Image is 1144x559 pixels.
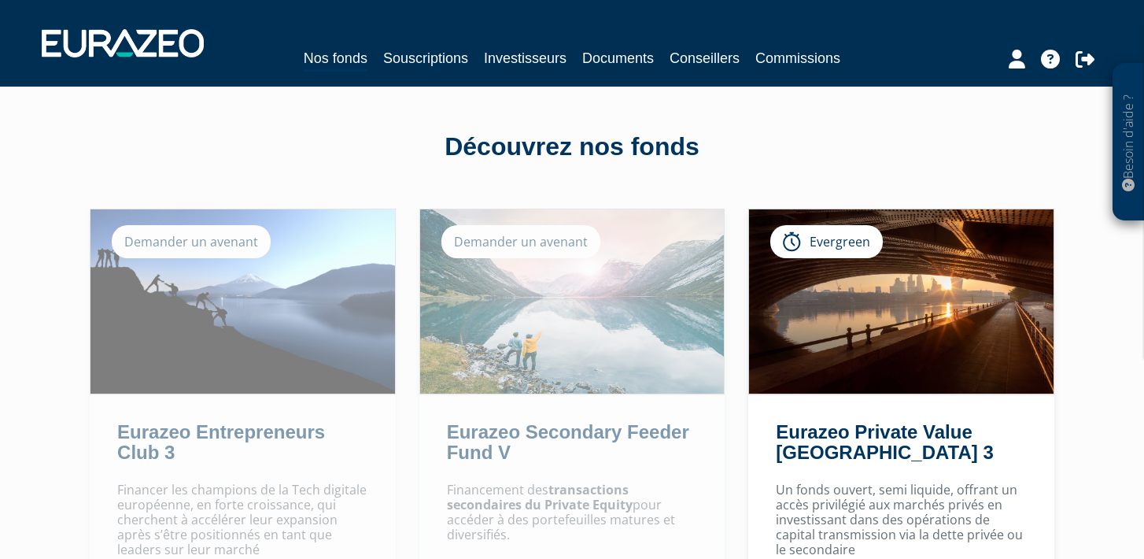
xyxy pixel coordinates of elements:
div: Demander un avenant [441,225,600,258]
p: Financer les champions de la Tech digitale européenne, en forte croissance, qui cherchent à accél... [117,483,368,558]
a: Eurazeo Secondary Feeder Fund V [447,421,689,463]
p: Financement des pour accéder à des portefeuilles matures et diversifiés. [447,483,698,543]
strong: transactions secondaires du Private Equity [447,481,633,513]
a: Investisseurs [484,47,566,69]
a: Conseillers [670,47,740,69]
div: Evergreen [770,225,883,258]
p: Un fonds ouvert, semi liquide, offrant un accès privilégié aux marchés privés en investissant dan... [776,483,1027,558]
a: Documents [582,47,654,69]
a: Souscriptions [383,47,468,69]
div: Demander un avenant [112,225,271,258]
div: Découvrez nos fonds [124,129,1020,165]
p: Besoin d'aide ? [1120,72,1138,213]
a: Commissions [755,47,840,69]
img: Eurazeo Private Value Europe 3 [749,209,1054,394]
a: Eurazeo Entrepreneurs Club 3 [117,421,325,463]
a: Nos fonds [304,47,367,72]
img: 1732889491-logotype_eurazeo_blanc_rvb.png [42,29,204,57]
img: Eurazeo Secondary Feeder Fund V [420,209,725,394]
a: Eurazeo Private Value [GEOGRAPHIC_DATA] 3 [776,421,993,463]
img: Eurazeo Entrepreneurs Club 3 [90,209,395,394]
